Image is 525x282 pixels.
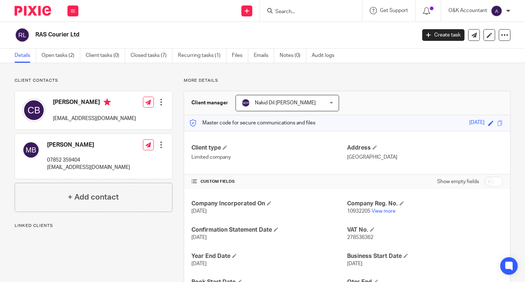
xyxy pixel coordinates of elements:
[15,78,172,84] p: Client contacts
[347,154,503,161] p: [GEOGRAPHIC_DATA]
[372,209,396,214] a: View more
[347,209,370,214] span: 10932205
[191,226,347,234] h4: Confirmation Statement Date
[22,141,40,159] img: svg%3E
[47,141,130,149] h4: [PERSON_NAME]
[53,98,136,108] h4: [PERSON_NAME]
[47,164,130,171] p: [EMAIL_ADDRESS][DOMAIN_NAME]
[448,7,487,14] p: O&K Accountant
[347,200,503,208] h4: Company Reg. No.
[15,223,172,229] p: Linked clients
[347,235,373,240] span: 278536362
[347,226,503,234] h4: VAT No.
[191,154,347,161] p: Limited company
[184,78,510,84] p: More details
[15,27,30,43] img: svg%3E
[347,261,362,266] span: [DATE]
[15,6,51,16] img: Pixie
[347,252,503,260] h4: Business Start Date
[191,200,347,208] h4: Company Incorporated On
[104,98,111,106] i: Primary
[35,31,336,39] h2: RAS Courier Ltd
[380,8,408,13] span: Get Support
[53,115,136,122] p: [EMAIL_ADDRESS][DOMAIN_NAME]
[232,49,248,63] a: Files
[347,144,503,152] h4: Address
[254,49,274,63] a: Emails
[47,157,130,164] p: 07852 359404
[190,119,315,127] p: Master code for secure communications and files
[178,49,226,63] a: Recurring tasks (1)
[22,98,46,122] img: svg%3E
[131,49,172,63] a: Closed tasks (7)
[191,99,228,107] h3: Client manager
[275,9,340,15] input: Search
[469,119,485,127] div: [DATE]
[191,209,207,214] span: [DATE]
[191,179,347,185] h4: CUSTOM FIELDS
[68,192,119,203] h4: + Add contact
[86,49,125,63] a: Client tasks (0)
[191,235,207,240] span: [DATE]
[255,100,316,105] span: Nakid Dil [PERSON_NAME]
[437,178,479,185] label: Show empty fields
[15,49,36,63] a: Details
[42,49,80,63] a: Open tasks (2)
[191,252,347,260] h4: Year End Date
[491,5,502,17] img: svg%3E
[312,49,340,63] a: Audit logs
[280,49,306,63] a: Notes (0)
[191,144,347,152] h4: Client type
[241,98,250,107] img: svg%3E
[422,29,464,41] a: Create task
[191,261,207,266] span: [DATE]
